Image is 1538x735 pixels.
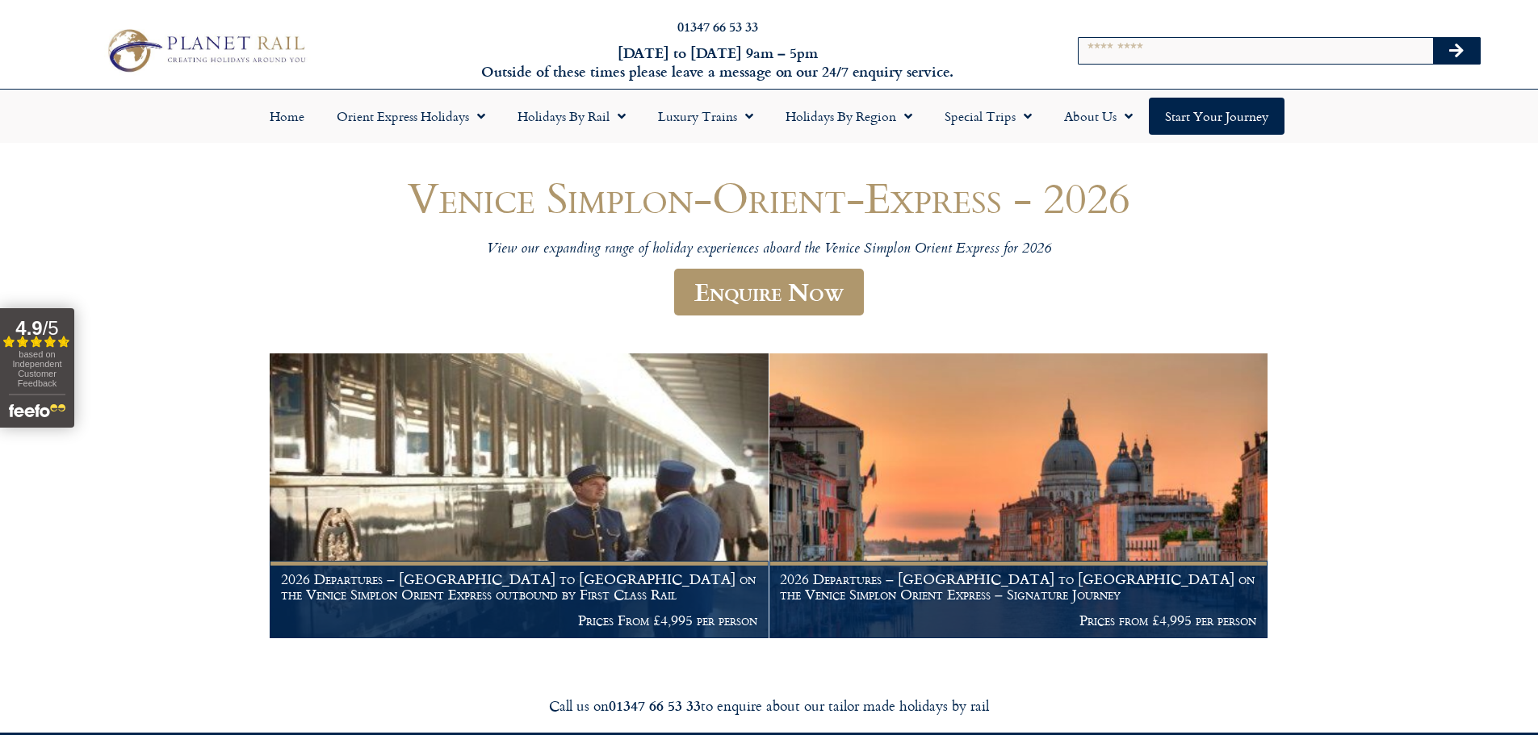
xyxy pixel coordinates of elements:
[285,173,1254,221] h1: Venice Simplon-Orient-Express - 2026
[1433,38,1480,64] button: Search
[8,98,1530,135] nav: Menu
[780,612,1256,629] p: Prices from £4,995 per person
[317,696,1222,715] div: Call us on to enquire about our tailor made holidays by rail
[609,695,701,716] strong: 01347 66 53 33
[769,353,1268,639] a: 2026 Departures – [GEOGRAPHIC_DATA] to [GEOGRAPHIC_DATA] on the Venice Simplon Orient Express – S...
[1048,98,1149,135] a: About Us
[281,612,757,629] p: Prices From £4,995 per person
[285,240,1254,259] p: View our expanding range of holiday experiences aboard the Venice Simplon Orient Express for 2026
[674,269,864,316] a: Enquire Now
[281,571,757,603] h1: 2026 Departures – [GEOGRAPHIC_DATA] to [GEOGRAPHIC_DATA] on the Venice Simplon Orient Express out...
[780,571,1256,603] h1: 2026 Departures – [GEOGRAPHIC_DATA] to [GEOGRAPHIC_DATA] on the Venice Simplon Orient Express – S...
[642,98,769,135] a: Luxury Trains
[321,98,501,135] a: Orient Express Holidays
[501,98,642,135] a: Holidays by Rail
[99,24,311,76] img: Planet Rail Train Holidays Logo
[769,353,1268,638] img: Orient Express Special Venice compressed
[928,98,1048,135] a: Special Trips
[414,44,1021,81] h6: [DATE] to [DATE] 9am – 5pm Outside of these times please leave a message on our 24/7 enquiry serv...
[1149,98,1284,135] a: Start your Journey
[254,98,321,135] a: Home
[270,353,769,639] a: 2026 Departures – [GEOGRAPHIC_DATA] to [GEOGRAPHIC_DATA] on the Venice Simplon Orient Express out...
[769,98,928,135] a: Holidays by Region
[677,17,758,35] a: 01347 66 53 33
